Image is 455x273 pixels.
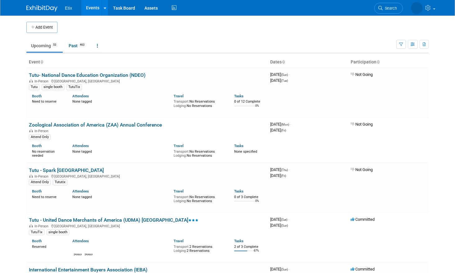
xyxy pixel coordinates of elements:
span: (Fri) [281,129,286,132]
a: Attendees [72,189,89,193]
span: 53 [51,43,58,47]
div: single booth [47,229,69,235]
span: (Sun) [281,268,288,271]
span: (Sun) [281,224,288,227]
img: In-Person Event [29,79,33,82]
span: Transport: [174,99,189,104]
span: - [289,167,290,172]
span: Lodging: [174,104,187,108]
span: Lodging: [174,199,187,203]
span: [DATE] [270,78,288,83]
span: [DATE] [270,122,291,127]
span: (Mon) [281,123,289,126]
a: Booth [32,239,42,243]
div: single booth [42,84,64,90]
a: Upcoming53 [26,40,63,52]
div: None tagged [72,148,169,154]
img: Lakisha Cooper [85,245,93,252]
div: TutuTix [29,229,44,235]
td: 0% [255,199,259,208]
button: Add Event [26,22,57,33]
span: Transport: [174,150,189,154]
a: Travel [174,239,184,243]
span: [DATE] [270,167,290,172]
span: (Thu) [281,168,288,172]
a: Tutu - United Dance Merchants of America (UDMA) [GEOGRAPHIC_DATA] [29,217,198,223]
img: In-Person Event [29,129,33,132]
span: Not Going [351,72,373,77]
span: (Tue) [281,79,288,82]
span: - [290,122,291,127]
div: Attend Only [29,179,51,185]
a: Travel [174,144,184,148]
img: In-Person Event [29,174,33,178]
a: Tutu- National Dance Education Organization (NDEO) [29,72,146,78]
span: 463 [78,43,86,47]
span: In-Person [34,79,50,83]
div: None tagged [72,98,169,104]
a: International Entertainment Buyers Association (IEBA) [29,267,148,273]
a: Attendees [72,144,89,148]
img: ExhibitDay [26,5,57,12]
div: 0 of 3 Complete [234,195,265,199]
span: [DATE] [270,72,290,77]
div: 0 of 12 Complete [234,99,265,104]
span: [DATE] [270,173,286,178]
a: Tasks [234,189,243,193]
a: Tutu - Spark [GEOGRAPHIC_DATA] [29,167,104,173]
span: (Sat) [281,218,287,221]
td: 0% [255,104,259,113]
div: [GEOGRAPHIC_DATA], [GEOGRAPHIC_DATA] [29,223,265,228]
span: Lodging: [174,249,187,253]
th: Participation [348,57,429,67]
a: Attendees [72,94,89,98]
span: [DATE] [270,267,290,271]
span: In-Person [34,129,50,133]
span: - [289,72,290,77]
div: Tutu [29,84,39,90]
span: [DATE] [270,128,286,132]
a: Tasks [234,239,243,243]
div: Reserved [32,243,63,249]
span: Committed [351,217,375,222]
a: Booth [32,144,42,148]
div: No reservation needed [32,148,63,158]
div: No Reservations No Reservations [174,194,225,203]
a: Attendees [72,239,89,243]
div: Lakisha Cooper [85,252,93,256]
span: Search [383,6,397,11]
div: Brandi Vickers [74,252,82,256]
div: TutuTix [66,84,82,90]
a: Past463 [64,40,91,52]
a: Zoological Association of America (ZAA) Annual Conference [29,122,162,128]
span: In-Person [34,174,50,178]
div: None tagged [72,194,169,199]
div: Attend Only [29,134,51,140]
a: Search [374,3,403,14]
span: Etix [65,6,72,11]
a: Sort by Start Date [282,59,285,64]
span: [DATE] [270,223,288,228]
span: None specified [234,150,257,154]
a: Travel [174,189,184,193]
span: [DATE] [270,217,289,222]
div: Need to reserve [32,194,63,199]
div: No Reservations No Reservations [174,148,225,158]
img: Jared McEntire [411,2,423,14]
th: Event [26,57,268,67]
th: Dates [268,57,348,67]
span: In-Person [34,224,50,228]
div: 2 Reservations 2 Reservations [174,243,225,253]
a: Sort by Participation Type [376,59,380,64]
a: Travel [174,94,184,98]
img: In-Person Event [29,224,33,227]
span: Not Going [351,122,373,127]
span: (Fri) [281,174,286,178]
span: Transport: [174,245,189,249]
span: Lodging: [174,154,187,158]
div: [GEOGRAPHIC_DATA], [GEOGRAPHIC_DATA] [29,174,265,178]
div: Tututix [53,179,67,185]
div: [GEOGRAPHIC_DATA], [GEOGRAPHIC_DATA] [29,78,265,83]
a: Booth [32,189,42,193]
span: - [289,267,290,271]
